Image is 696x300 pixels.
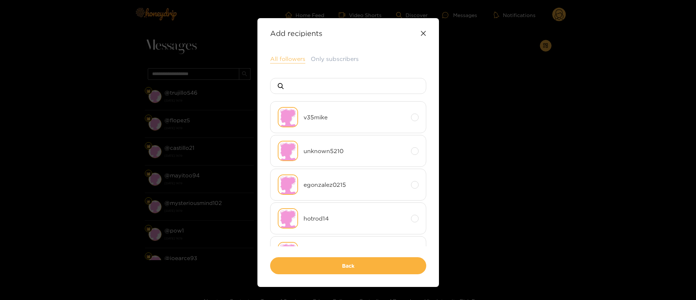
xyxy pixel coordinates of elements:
img: no-avatar.png [278,242,298,262]
img: no-avatar.png [278,174,298,195]
img: no-avatar.png [278,141,298,161]
strong: Add recipients [270,29,322,37]
span: hotrod14 [304,214,406,223]
img: no-avatar.png [278,107,298,127]
button: All followers [270,55,305,63]
button: Back [270,257,426,274]
span: egonzalez0215 [304,181,406,189]
span: v35mike [304,113,406,122]
span: unknown5210 [304,147,406,155]
img: no-avatar.png [278,208,298,229]
button: Only subscribers [311,55,359,63]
